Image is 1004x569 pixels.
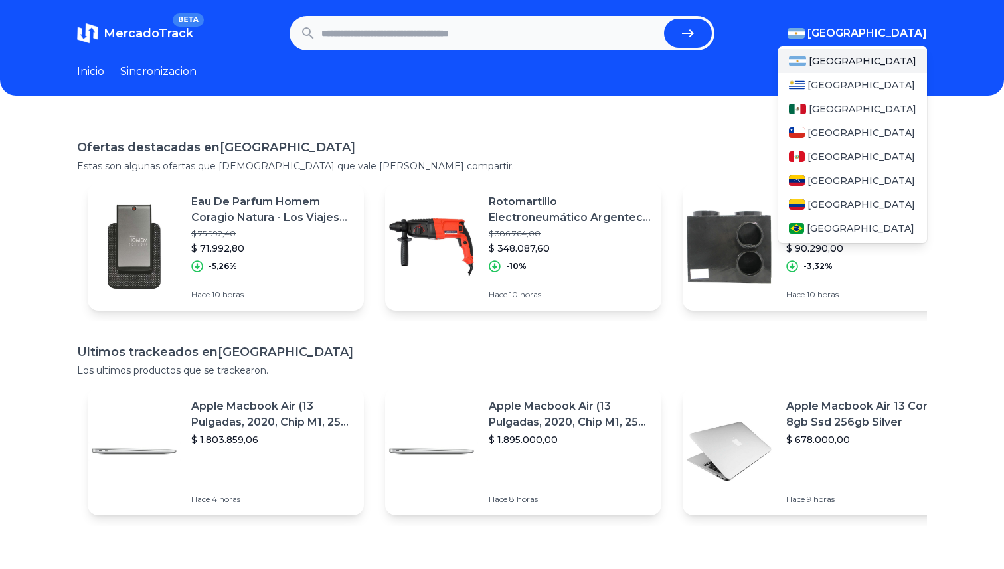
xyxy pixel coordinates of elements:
span: [GEOGRAPHIC_DATA] [809,54,916,68]
p: $ 1.895.000,00 [489,433,651,446]
p: $ 348.087,60 [489,242,651,255]
img: Featured image [683,201,776,293]
p: Hace 9 horas [786,494,948,505]
p: $ 386.764,00 [489,228,651,239]
img: Featured image [385,201,478,293]
p: Apple Macbook Air (13 Pulgadas, 2020, Chip M1, 256 Gb De Ssd, 8 Gb De Ram) - Plata [191,398,353,430]
img: Chile [789,127,805,138]
a: Peru[GEOGRAPHIC_DATA] [778,145,927,169]
p: Los ultimos productos que se trackearon. [77,364,927,377]
p: $ 71.992,80 [191,242,353,255]
button: [GEOGRAPHIC_DATA] [788,25,927,41]
p: $ 90.290,00 [786,242,948,255]
h1: Ultimos trackeados en [GEOGRAPHIC_DATA] [77,343,927,361]
a: Featured imageApple Macbook Air 13 Core I5 8gb Ssd 256gb Silver$ 678.000,00Hace 9 horas [683,388,959,515]
img: Argentina [788,28,805,39]
h1: Ofertas destacadas en [GEOGRAPHIC_DATA] [77,138,927,157]
a: Mexico[GEOGRAPHIC_DATA] [778,97,927,121]
img: Featured image [88,201,181,293]
a: MercadoTrackBETA [77,23,193,44]
p: -3,32% [803,261,833,272]
a: Featured imageApple Macbook Air (13 Pulgadas, 2020, Chip M1, 256 Gb De Ssd, 8 Gb De Ram) - Plata$... [385,388,661,515]
span: [GEOGRAPHIC_DATA] [807,150,915,163]
a: Inicio [77,64,104,80]
a: Colombia[GEOGRAPHIC_DATA] [778,193,927,216]
span: [GEOGRAPHIC_DATA] [807,174,915,187]
img: Venezuela [789,175,805,186]
img: Uruguay [789,80,805,90]
p: $ 75.992,40 [191,228,353,239]
img: Peru [789,151,805,162]
img: Colombia [789,199,805,210]
p: Rotomartillo Electroneumático Argentec Ph700 Naranja Y Negro Frecuencia De 50hz/60hz Con 700w De ... [489,194,651,226]
p: Eau De Parfum Homem Coragio Natura - Los Viajes De [PERSON_NAME] [191,194,353,226]
a: Uruguay[GEOGRAPHIC_DATA] [778,73,927,97]
a: Brasil[GEOGRAPHIC_DATA] [778,216,927,240]
a: Venezuela[GEOGRAPHIC_DATA] [778,169,927,193]
a: Chile[GEOGRAPHIC_DATA] [778,121,927,145]
img: MercadoTrack [77,23,98,44]
span: [GEOGRAPHIC_DATA] [807,78,915,92]
img: Argentina [789,56,806,66]
a: Featured imageTbu Caja Adaptadora Tbu [PERSON_NAME] 2500 Kcal Der$ 93.390,00$ 90.290,00-3,32%Hace... [683,183,959,311]
a: Sincronizacion [120,64,197,80]
p: Apple Macbook Air 13 Core I5 8gb Ssd 256gb Silver [786,398,948,430]
span: [GEOGRAPHIC_DATA] [807,222,914,235]
p: -10% [506,261,527,272]
span: MercadoTrack [104,26,193,41]
span: BETA [173,13,204,27]
img: Mexico [789,104,806,114]
p: $ 1.803.859,06 [191,433,353,446]
p: Hace 10 horas [786,289,948,300]
img: Featured image [385,405,478,498]
p: Apple Macbook Air (13 Pulgadas, 2020, Chip M1, 256 Gb De Ssd, 8 Gb De Ram) - Plata [489,398,651,430]
img: Featured image [88,405,181,498]
p: Hace 4 horas [191,494,353,505]
a: Argentina[GEOGRAPHIC_DATA] [778,49,927,73]
img: Brasil [789,223,804,234]
span: [GEOGRAPHIC_DATA] [809,102,916,116]
span: [GEOGRAPHIC_DATA] [807,25,927,41]
a: Featured imageApple Macbook Air (13 Pulgadas, 2020, Chip M1, 256 Gb De Ssd, 8 Gb De Ram) - Plata$... [88,388,364,515]
p: Hace 10 horas [191,289,353,300]
p: $ 678.000,00 [786,433,948,446]
p: Estas son algunas ofertas que [DEMOGRAPHIC_DATA] que vale [PERSON_NAME] compartir. [77,159,927,173]
p: Hace 10 horas [489,289,651,300]
span: [GEOGRAPHIC_DATA] [807,126,915,139]
span: [GEOGRAPHIC_DATA] [807,198,915,211]
p: Hace 8 horas [489,494,651,505]
a: Featured imageEau De Parfum Homem Coragio Natura - Los Viajes De [PERSON_NAME]$ 75.992,40$ 71.992... [88,183,364,311]
img: Featured image [683,405,776,498]
a: Featured imageRotomartillo Electroneumático Argentec Ph700 Naranja Y Negro Frecuencia De 50hz/60h... [385,183,661,311]
p: -5,26% [209,261,237,272]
